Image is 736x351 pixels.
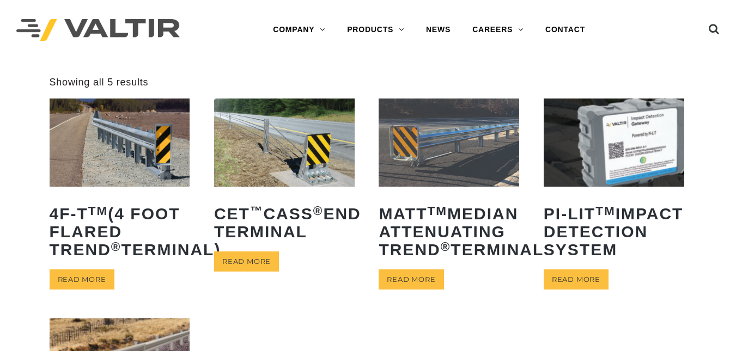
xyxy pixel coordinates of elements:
[50,76,149,89] p: Showing all 5 results
[427,204,447,218] sup: TM
[544,98,684,266] a: PI-LITTMImpact Detection System
[461,19,534,41] a: CAREERS
[379,196,519,267] h2: MATT Median Attenuating TREND Terminal
[595,204,616,218] sup: TM
[111,240,121,254] sup: ®
[544,196,684,267] h2: PI-LIT Impact Detection System
[50,98,190,266] a: 4F-TTM(4 Foot Flared TREND®Terminal)
[250,204,264,218] sup: ™
[50,196,190,267] h2: 4F-T (4 Foot Flared TREND Terminal)
[16,19,180,41] img: Valtir
[336,19,415,41] a: PRODUCTS
[50,269,114,290] a: Read more about “4F-TTM (4 Foot Flared TREND® Terminal)”
[379,269,443,290] a: Read more about “MATTTM Median Attenuating TREND® Terminal”
[544,269,609,290] a: Read more about “PI-LITTM Impact Detection System”
[262,19,336,41] a: COMPANY
[415,19,461,41] a: NEWS
[214,98,355,248] a: CET™CASS®End Terminal
[534,19,596,41] a: CONTACT
[313,204,324,218] sup: ®
[214,196,355,249] h2: CET CASS End Terminal
[379,98,519,266] a: MATTTMMedian Attenuating TREND®Terminal
[88,204,108,218] sup: TM
[214,251,279,272] a: Read more about “CET™ CASS® End Terminal”
[441,240,451,254] sup: ®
